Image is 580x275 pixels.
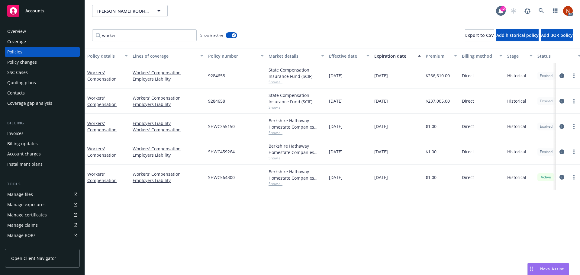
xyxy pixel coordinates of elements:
a: Billing updates [5,139,80,149]
a: Employers Liability [133,152,203,158]
a: Manage exposures [5,200,80,209]
span: [DATE] [329,174,343,181]
a: Installment plans [5,159,80,169]
div: Manage BORs [7,231,36,240]
a: SSC Cases [5,68,80,77]
span: Open Client Navigator [11,255,56,261]
a: circleInformation [558,148,565,155]
span: [DATE] [329,98,343,104]
div: Contacts [7,88,25,98]
a: Workers' Compensation [133,171,203,177]
span: [DATE] [329,123,343,130]
div: Drag to move [528,263,535,275]
span: Historical [507,174,526,181]
button: Add historical policy [496,29,539,41]
a: Search [535,5,547,17]
div: Overview [7,27,26,36]
span: Historical [507,72,526,79]
div: Manage exposures [7,200,46,209]
button: [PERSON_NAME] ROOFING CO INC [92,5,168,17]
span: $266,610.00 [426,72,450,79]
div: Policy changes [7,57,37,67]
span: Expired [540,98,553,104]
div: Policies [7,47,22,57]
button: Effective date [327,49,372,63]
div: Quoting plans [7,78,36,88]
span: 9284658 [208,72,225,79]
a: Manage claims [5,220,80,230]
span: 9284658 [208,98,225,104]
div: Policy number [208,53,257,59]
span: Accounts [25,8,44,13]
a: Report a Bug [521,5,533,17]
button: Stage [505,49,535,63]
a: Workers' Compensation [133,126,203,133]
a: Manage certificates [5,210,80,220]
span: Historical [507,123,526,130]
div: Coverage [7,37,26,46]
a: more [570,98,578,105]
div: Lines of coverage [133,53,197,59]
div: Stage [507,53,526,59]
a: Overview [5,27,80,36]
div: Expiration date [374,53,414,59]
button: Export to CSV [465,29,494,41]
button: Policy details [85,49,130,63]
a: more [570,123,578,130]
a: Start snowing [507,5,520,17]
a: more [570,174,578,181]
span: Direct [462,72,474,79]
a: Employers Liability [133,76,203,82]
span: Expired [540,124,553,129]
div: SSC Cases [7,68,28,77]
button: Add BOR policy [541,29,573,41]
span: [DATE] [374,174,388,181]
button: Billing method [459,49,505,63]
span: Show all [269,105,324,110]
div: Berkshire Hathaway Homestate Companies (BHHC) [269,143,324,155]
a: Workers' Compensation [133,145,203,152]
div: Status [537,53,574,59]
div: Billing updates [7,139,38,149]
span: Show all [269,130,324,135]
span: $1.00 [426,149,437,155]
div: Billing [5,120,80,126]
div: Account charges [7,149,41,159]
a: Quoting plans [5,78,80,88]
a: Workers' Compensation [87,95,117,107]
span: Active [540,174,552,180]
button: Policy number [206,49,266,63]
span: Historical [507,149,526,155]
span: [DATE] [329,72,343,79]
a: Invoices [5,129,80,138]
a: more [570,148,578,155]
span: Nova Assist [540,266,564,271]
span: $1.00 [426,174,437,181]
a: circleInformation [558,98,565,105]
a: Policies [5,47,80,57]
button: Nova Assist [527,263,569,275]
div: State Compensation Insurance Fund (SCIF) [269,67,324,79]
a: Employers Liability [133,120,203,126]
a: Account charges [5,149,80,159]
a: Switch app [549,5,561,17]
button: Market details [266,49,327,63]
div: State Compensation Insurance Fund (SCIF) [269,92,324,105]
span: [DATE] [374,72,388,79]
div: Coverage gap analysis [7,98,52,108]
a: Contacts [5,88,80,98]
div: Berkshire Hathaway Homestate Companies (BHHC) [269,117,324,130]
a: Workers' Compensation [133,69,203,76]
a: Accounts [5,2,80,19]
a: Workers' Compensation [87,120,117,133]
div: Manage claims [7,220,38,230]
div: Manage certificates [7,210,47,220]
span: [DATE] [329,149,343,155]
button: Expiration date [372,49,423,63]
a: Coverage [5,37,80,46]
span: Show all [269,155,324,161]
span: Expired [540,73,553,78]
a: circleInformation [558,123,565,130]
div: Billing method [462,53,496,59]
div: Tools [5,181,80,187]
